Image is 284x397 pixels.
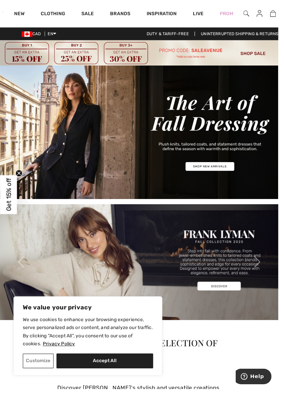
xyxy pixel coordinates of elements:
[49,32,57,37] span: EN
[5,182,13,216] span: Get 15% off
[43,348,77,354] a: Privacy Policy
[16,173,23,180] button: Close teaser
[197,10,208,18] a: Live
[23,361,55,376] button: Customize
[262,10,268,18] img: My Info
[14,11,25,18] a: New
[112,11,133,18] a: Brands
[14,302,166,383] div: We value your privacy
[23,322,156,355] p: We use cookies to enhance your browsing experience, serve personalized ads or content, and analyz...
[274,10,284,18] a: 13
[4,343,280,356] p: The Largest Online Selection of
[150,11,180,18] span: Inspiration
[23,310,156,318] p: We value your privacy
[22,32,45,37] span: CAD
[83,11,96,18] a: Sale
[248,10,254,18] img: search the website
[58,361,156,376] button: Accept All
[41,11,66,18] a: Clothing
[241,376,277,394] iframe: Opens a widget where you can find more information
[256,10,273,18] a: Sign In
[22,32,33,38] img: Canadian Dollar
[224,10,238,18] a: Prom
[276,10,282,18] img: My Bag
